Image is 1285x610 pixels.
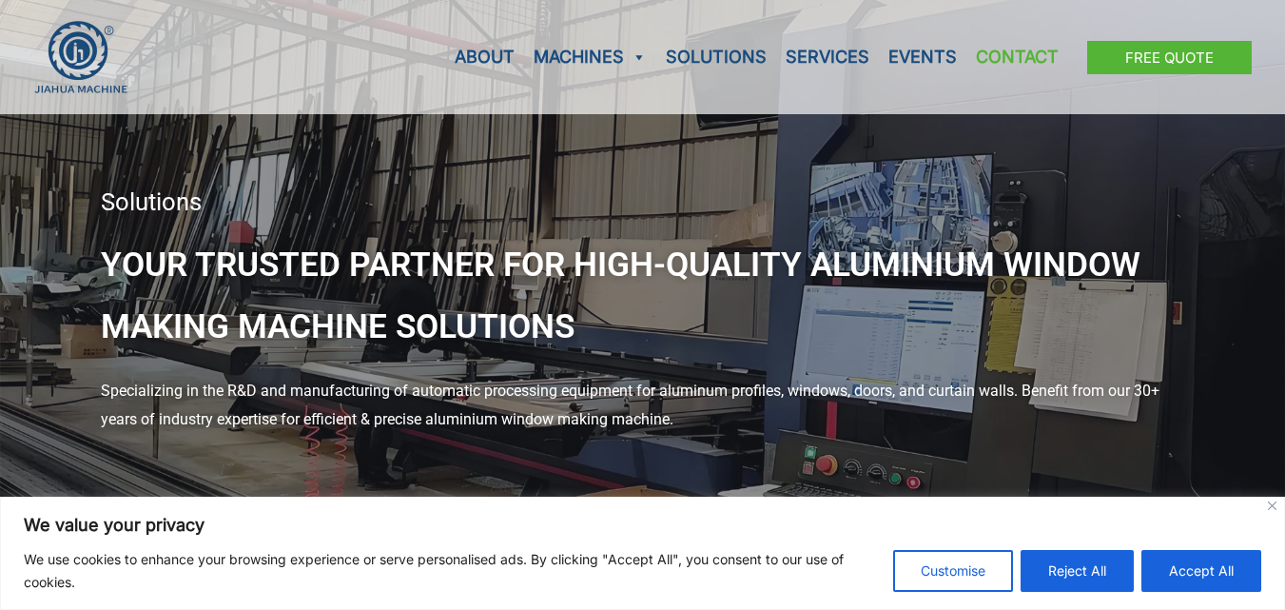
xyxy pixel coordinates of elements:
[101,190,1185,215] div: Solutions
[33,20,128,94] img: JH Aluminium Window & Door Processing Machines
[101,234,1185,359] h1: Your Trusted Partner for High-Quality Aluminium Window Making Machine Solutions
[1087,41,1252,74] a: Free Quote
[101,377,1185,433] div: Specializing in the R&D and manufacturing of automatic processing equipment for aluminum profiles...
[1021,550,1134,592] button: Reject All
[24,514,1261,537] p: We value your privacy
[24,548,879,594] p: We use cookies to enhance your browsing experience or serve personalised ads. By clicking "Accept...
[1268,502,1276,510] img: Close
[1141,550,1261,592] button: Accept All
[893,550,1013,592] button: Customise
